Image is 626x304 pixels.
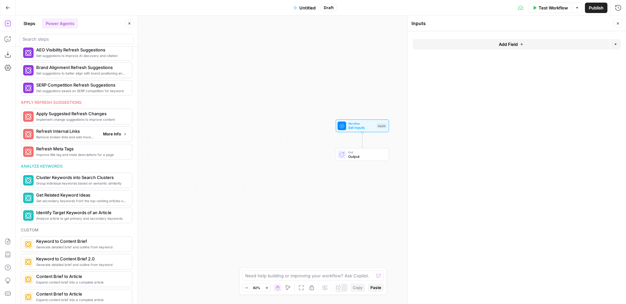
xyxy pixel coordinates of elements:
g: Edge from start to end [362,132,363,147]
div: EndOutput [321,148,404,161]
span: Refresh Meta Tags [36,145,127,152]
button: Paste [368,283,384,292]
button: Test Workflow [529,3,572,13]
span: Group individual keywords based on semantic similarity [36,181,127,186]
span: Workflow [348,121,375,126]
span: Refresh Internal Links [36,128,98,134]
div: WorkflowSet InputsInputs [321,119,404,132]
div: Inputs [377,123,386,128]
span: Keyword to Content Brief [36,238,127,244]
span: Get suggestions to improve AI discovery and citation [36,53,127,58]
span: Expand content brief into a complete article [36,280,127,285]
span: Implement change suggestions to improve content [36,117,127,122]
span: 82% [253,285,260,290]
span: AEO Visibility Refresh Suggestions [36,47,127,53]
div: Custom [21,227,132,233]
span: Content Brief to Article [36,273,127,280]
button: Publish [585,3,607,13]
span: SERP Competition Refresh Suggestions [36,82,127,88]
span: Get Related Keyword Ideas [36,192,127,198]
span: Publish [589,5,604,11]
span: Untitled [299,5,316,11]
span: Get secondary keywords from the top-ranking articles of a target search term [36,198,127,203]
div: Analyze keywords [21,163,132,169]
span: Copy [353,285,363,291]
span: Generate detailed brief and outline from keyword [36,262,127,267]
span: Content Brief to Article [36,291,127,297]
div: Inputs [411,20,612,27]
button: Add Field [413,39,610,49]
span: Brand Alignment Refresh Suggestions [36,64,127,71]
button: Untitled [290,3,320,13]
span: Identify Target Keywords of an Article [36,209,127,216]
button: More Info [100,130,129,138]
span: Improve title tag and meta descriptions for a page [36,152,127,157]
span: Add Field [499,41,518,48]
span: Paste [370,285,381,291]
span: Generate detailed brief and outline from keyword [36,244,127,250]
span: Keyword to Content Brief 2.0 [36,256,127,262]
span: Draft [324,5,334,11]
button: Power Agents [42,18,78,29]
span: Apply Suggested Refresh Changes [36,110,127,117]
span: End [348,150,384,154]
span: Get suggestions to better align with brand positioning and tone [36,71,127,76]
span: Set Inputs [348,125,375,130]
span: Remove broken links and add more relevant internal links [36,134,98,140]
button: Copy [350,283,365,292]
div: Apply refresh suggestions [21,100,132,105]
span: Get suggestions based on SERP competition for keyword [36,88,127,93]
span: Output [348,154,384,159]
span: Cluster Keywords into Search Clusters [36,174,127,181]
span: More Info [103,131,121,137]
span: Analyze article to get primary and secondary keywords [36,216,127,221]
button: Steps [20,18,39,29]
span: Expand content brief into a complete article [36,297,127,302]
span: Test Workflow [539,5,568,11]
input: Search steps [22,36,131,42]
